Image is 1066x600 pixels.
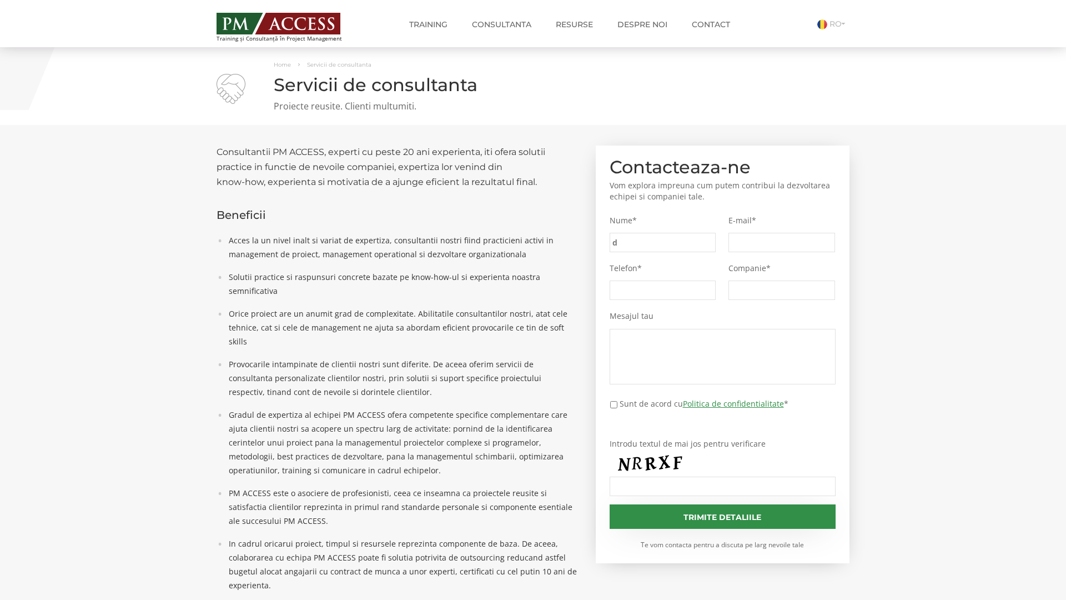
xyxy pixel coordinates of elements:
[547,13,601,36] a: Resurse
[223,270,579,298] li: Solutii practice si raspunsuri concrete bazate pe know-how-ul si experienta noastra semnificativa
[610,159,836,174] h2: Contacteaza-ne
[817,19,849,29] a: RO
[307,61,371,68] span: Servicii de consultanta
[620,398,788,409] label: Sunt de acord cu *
[217,100,849,113] p: Proiecte reusite. Clienti multumiti.
[223,537,579,592] li: In cadrul oricarui proiect, timpul si resursele reprezinta componente de baza. De aceea, colabora...
[610,263,716,273] label: Telefon
[223,408,579,477] li: Gradul de expertiza al echipei PM ACCESS ofera competente specifice complementare care ajuta clie...
[464,13,540,36] a: Consultanta
[609,13,676,36] a: Despre noi
[274,61,291,68] a: Home
[223,233,579,261] li: Acces la un nivel inalt si variat de expertiza, consultantii nostri fiind practicieni activi in m...
[223,486,579,528] li: PM ACCESS este o asociere de profesionisti, ceea ce inseamna ca proiectele reusite si satisfactia...
[223,307,579,348] li: Orice proiect are un anumit grad de complexitate. Abilitatile consultantilor nostri, atat cele te...
[217,36,363,42] span: Training și Consultanță în Project Management
[728,263,835,273] label: Companie
[217,75,849,94] h1: Servicii de consultanta
[728,216,835,226] label: E-mail
[610,180,836,202] p: Vom explora impreuna cum putem contribui la dezvoltarea echipei si companiei tale.
[401,13,456,36] a: Training
[217,209,579,221] h3: Beneficii
[683,398,784,409] a: Politica de confidentialitate
[610,439,836,449] label: Introdu textul de mai jos pentru verificare
[683,13,738,36] a: Contact
[610,216,716,226] label: Nume
[217,144,579,189] h2: Consultantii PM ACCESS, experti cu peste 20 ani experienta, iti ofera solutii practice in functie...
[217,9,363,42] a: Training și Consultanță în Project Management
[217,13,340,34] img: PM ACCESS - Echipa traineri si consultanti certificati PMP: Narciss Popescu, Mihai Olaru, Monica ...
[217,74,245,104] img: Servicii de consultanta
[610,504,836,529] input: Trimite detaliile
[817,19,827,29] img: Romana
[223,357,579,399] li: Provocarile intampinate de clientii nostri sunt diferite. De aceea oferim servicii de consultanta...
[610,540,836,549] small: Te vom contacta pentru a discuta pe larg nevoile tale
[610,311,836,321] label: Mesajul tau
